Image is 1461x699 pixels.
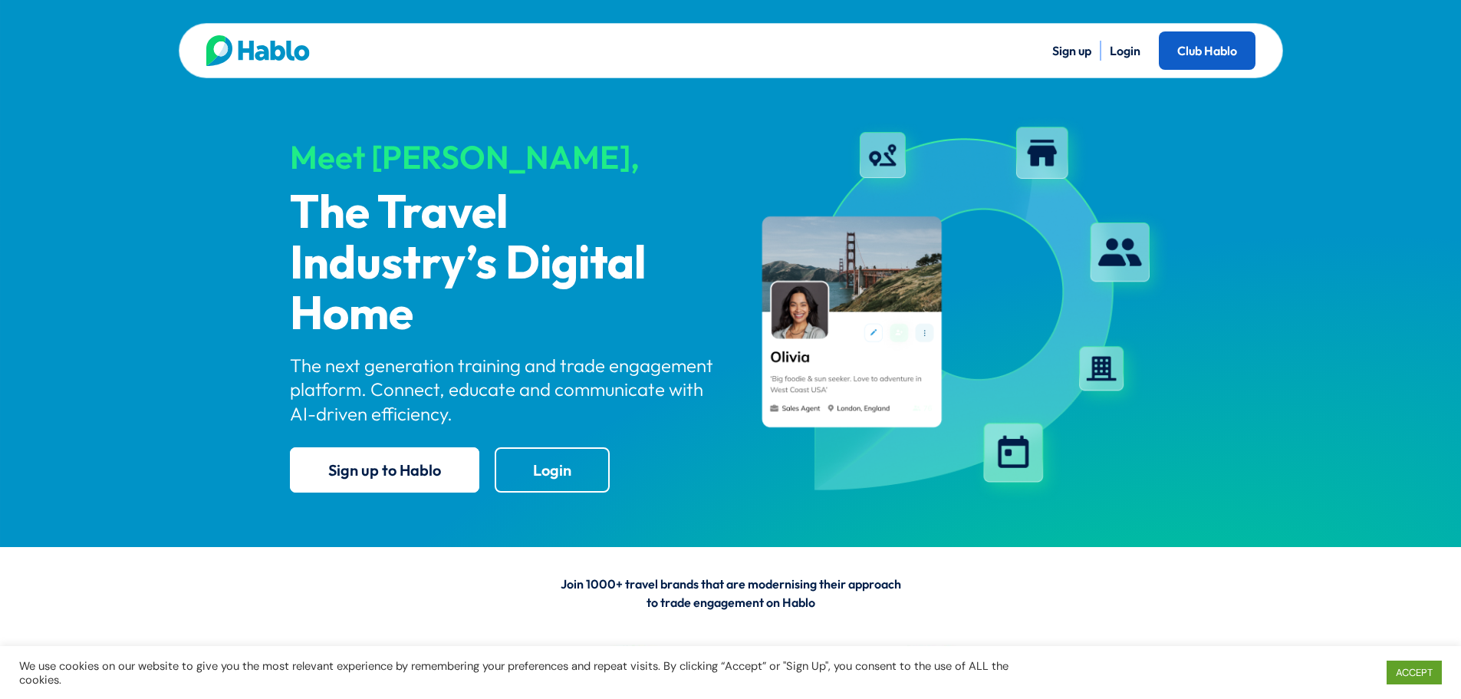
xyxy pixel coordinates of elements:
[290,140,718,175] div: Meet [PERSON_NAME],
[1110,43,1140,58] a: Login
[19,659,1015,687] div: We use cookies on our website to give you the most relevant experience by remembering your prefer...
[290,354,718,426] p: The next generation training and trade engagement platform. Connect, educate and communicate with...
[1052,43,1091,58] a: Sign up
[495,447,610,493] a: Login
[561,576,901,610] span: Join 1000+ travel brands that are modernising their approach to trade engagement on Hablo
[290,447,479,493] a: Sign up to Hablo
[744,114,1172,506] img: hablo-profile-image
[1387,661,1442,684] a: ACCEPT
[206,35,310,66] img: Hablo logo main 2
[290,189,718,341] p: The Travel Industry’s Digital Home
[1159,31,1255,70] a: Club Hablo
